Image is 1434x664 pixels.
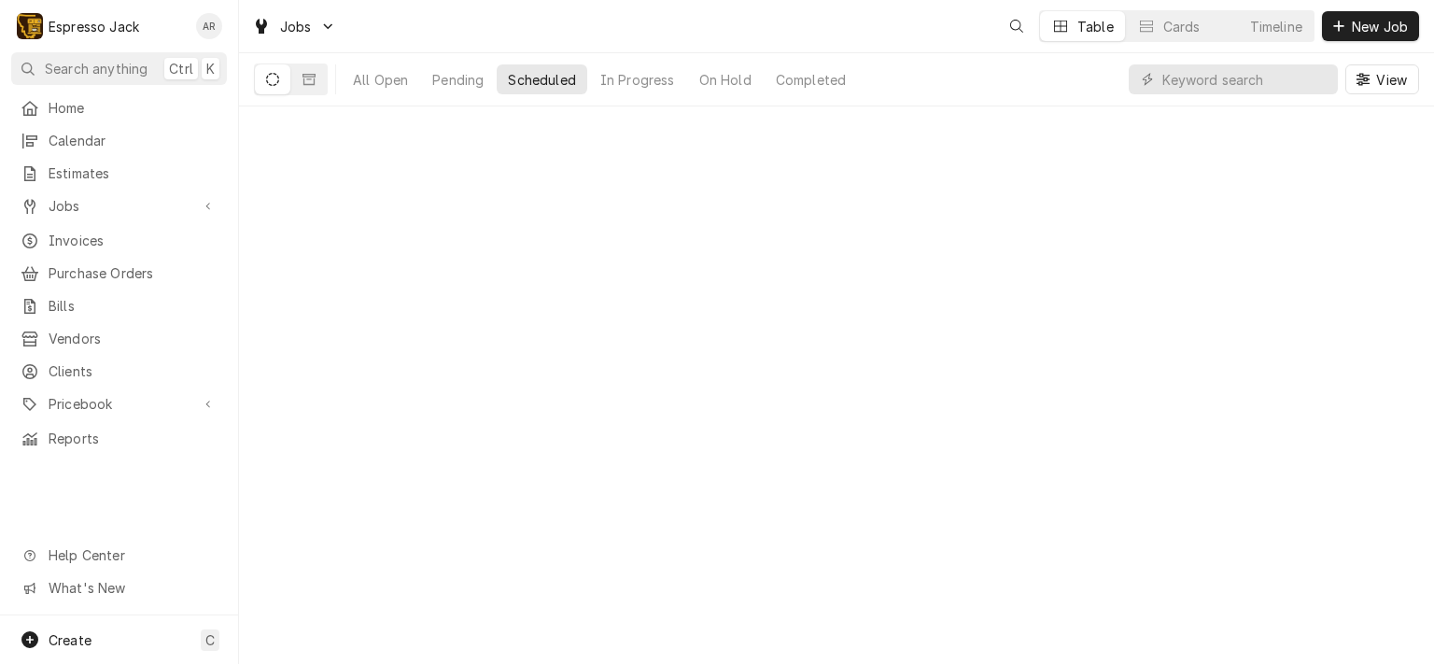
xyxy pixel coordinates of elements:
span: C [205,630,215,650]
div: Completed [776,70,846,90]
span: View [1372,70,1411,90]
span: Bills [49,296,218,316]
div: Timeline [1250,17,1302,36]
div: In Progress [600,70,675,90]
a: Go to Jobs [245,11,344,42]
a: Calendar [11,125,227,156]
a: Bills [11,290,227,321]
div: Cards [1163,17,1201,36]
div: On Hold [699,70,752,90]
a: Go to Jobs [11,191,227,221]
a: Go to What's New [11,572,227,603]
span: Home [49,98,218,118]
span: What's New [49,578,216,598]
span: Vendors [49,329,218,348]
a: Invoices [11,225,227,256]
span: Calendar [49,131,218,150]
span: Pricebook [49,394,190,414]
div: Table [1077,17,1114,36]
span: Help Center [49,545,216,565]
span: Jobs [49,196,190,216]
div: AR [196,13,222,39]
span: Clients [49,361,218,381]
div: Scheduled [508,70,575,90]
button: New Job [1322,11,1419,41]
span: Ctrl [169,59,193,78]
button: View [1345,64,1419,94]
span: Purchase Orders [49,263,218,283]
span: Search anything [45,59,148,78]
a: Go to Pricebook [11,389,227,419]
a: Estimates [11,158,227,189]
a: Vendors [11,323,227,354]
a: Reports [11,423,227,454]
span: Create [49,632,91,648]
input: Keyword search [1162,64,1329,94]
a: Go to Help Center [11,540,227,571]
a: Clients [11,356,227,387]
div: Allan Ross's Avatar [196,13,222,39]
div: Pending [432,70,484,90]
span: Jobs [280,17,312,36]
button: Search anythingCtrlK [11,52,227,85]
span: Reports [49,429,218,448]
span: K [206,59,215,78]
span: Invoices [49,231,218,250]
span: Estimates [49,163,218,183]
span: New Job [1348,17,1412,36]
button: Open search [1002,11,1032,41]
div: All Open [353,70,408,90]
a: Purchase Orders [11,258,227,289]
div: Espresso Jack's Avatar [17,13,43,39]
div: E [17,13,43,39]
a: Home [11,92,227,123]
div: Espresso Jack [49,17,139,36]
